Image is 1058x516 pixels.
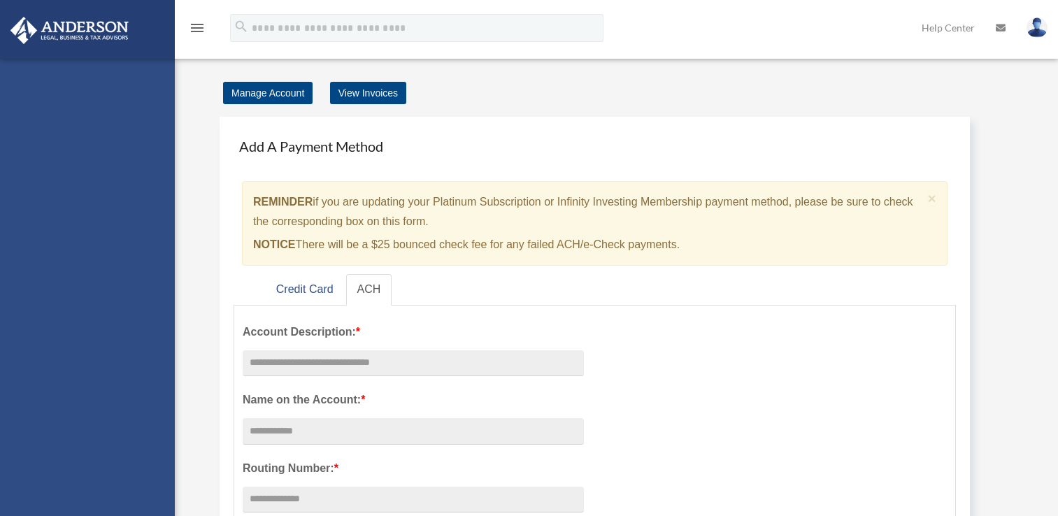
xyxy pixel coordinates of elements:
label: Routing Number: [243,459,584,478]
p: There will be a $25 bounced check fee for any failed ACH/e-Check payments. [253,235,922,255]
a: menu [189,24,206,36]
i: menu [189,20,206,36]
strong: REMINDER [253,196,313,208]
button: Close [928,191,937,206]
label: Name on the Account: [243,390,584,410]
span: × [928,190,937,206]
a: Manage Account [223,82,313,104]
strong: NOTICE [253,238,295,250]
img: User Pic [1027,17,1048,38]
label: Account Description: [243,322,584,342]
div: if you are updating your Platinum Subscription or Infinity Investing Membership payment method, p... [242,181,948,266]
a: View Invoices [330,82,406,104]
h4: Add A Payment Method [234,131,956,162]
a: ACH [346,274,392,306]
i: search [234,19,249,34]
img: Anderson Advisors Platinum Portal [6,17,133,44]
a: Credit Card [265,274,345,306]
